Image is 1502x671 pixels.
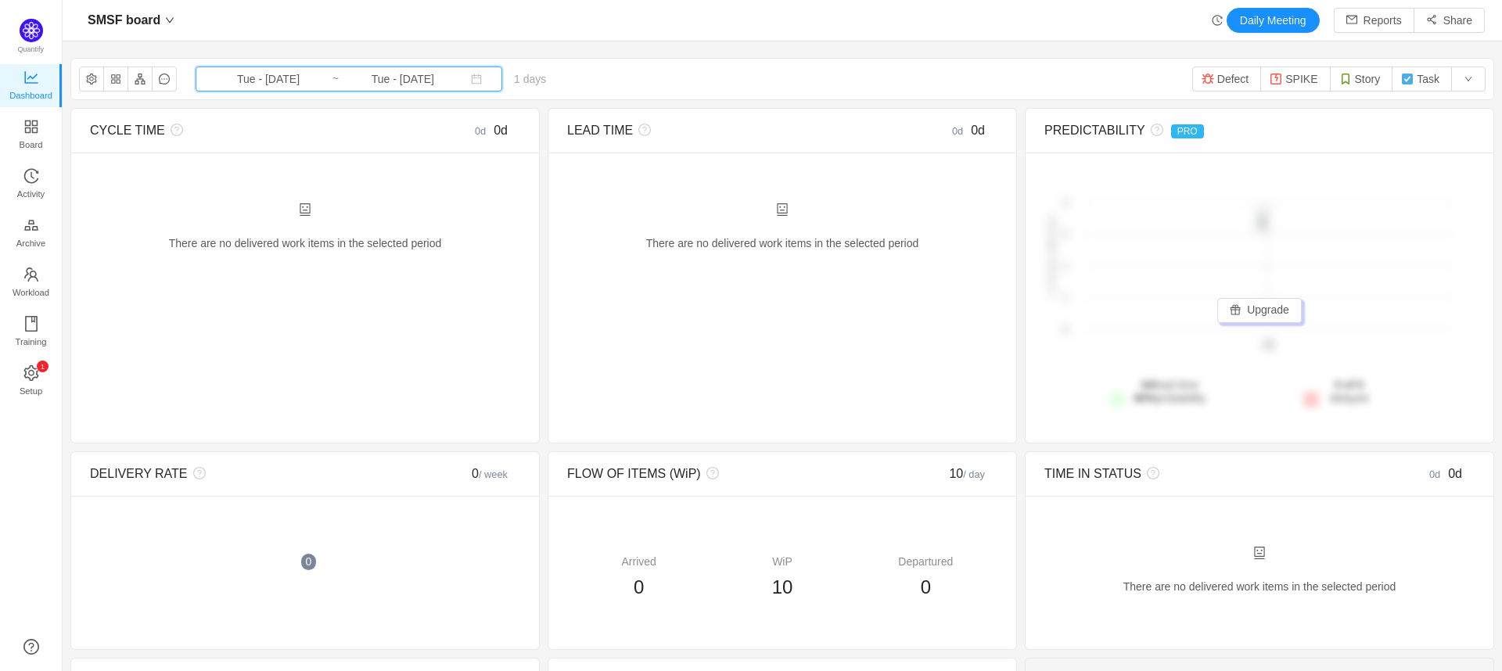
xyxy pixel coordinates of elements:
[475,125,494,137] small: 0d
[165,16,174,25] i: icon: down
[701,467,719,479] i: icon: question-circle
[921,576,931,597] span: 0
[1334,8,1414,33] button: icon: mailReports
[37,361,49,372] sup: 1
[23,218,39,249] a: Archive
[710,554,853,570] div: WiP
[1451,66,1486,91] button: icon: down
[963,468,985,480] small: / day
[17,178,45,210] span: Activity
[634,576,644,597] span: 0
[1141,467,1159,479] i: icon: question-circle
[23,70,39,85] i: icon: line-chart
[479,468,508,480] small: / week
[299,203,311,216] i: icon: robot
[1414,8,1485,33] button: icon: share-altShare
[1141,379,1154,391] strong: 0d
[1263,340,1274,351] tspan: 0d
[1171,124,1204,138] span: PRO
[23,168,39,184] i: icon: history
[152,66,177,91] button: icon: message
[502,73,558,85] span: 1 days
[1044,546,1475,612] div: There are no delivered work items in the selected period
[23,316,39,332] i: icon: book
[472,467,508,480] span: 0
[340,70,466,88] input: End date
[23,366,39,397] a: icon: settingSetup
[90,124,165,137] span: CYCLE TIME
[567,554,710,570] div: Arrived
[1063,325,1068,334] tspan: 0
[128,66,153,91] button: icon: apartment
[1063,198,1068,207] tspan: 2
[20,129,43,160] span: Board
[1217,298,1302,323] button: icon: giftUpgrade
[1134,392,1206,404] span: probability
[1063,293,1068,303] tspan: 1
[18,45,45,53] span: Quantify
[40,361,44,372] p: 1
[567,465,890,483] div: FLOW OF ITEMS (WiP)
[633,124,651,136] i: icon: question-circle
[1335,379,1364,391] strong: 0 of 0
[1227,8,1320,33] button: Daily Meeting
[9,80,52,111] span: Dashboard
[1448,467,1462,480] span: 0d
[165,124,183,136] i: icon: question-circle
[1047,216,1057,296] text: # of items delivered
[1392,66,1452,91] button: Task
[13,277,49,308] span: Workload
[306,555,312,568] span: 0
[854,554,997,570] div: Departured
[15,326,46,357] span: Training
[79,66,104,91] button: icon: setting
[23,217,39,233] i: icon: gold
[471,74,482,84] i: icon: calendar
[205,70,332,88] input: Start date
[772,576,793,597] span: 10
[1063,230,1068,239] tspan: 2
[1044,121,1367,140] div: PREDICTABILITY
[1063,261,1068,271] tspan: 1
[1330,66,1393,91] button: Story
[23,119,39,135] i: icon: appstore
[23,639,39,655] a: icon: question-circle
[971,124,985,137] span: 0d
[23,267,39,282] i: icon: team
[1202,73,1214,85] img: 11603
[1253,547,1266,559] i: icon: robot
[1134,379,1206,404] span: lead time
[1145,124,1163,136] i: icon: question-circle
[90,465,413,483] div: DELIVERY RATE
[90,203,520,268] div: There are no delivered work items in the selected period
[23,169,39,200] a: Activity
[103,66,128,91] button: icon: appstore
[776,203,789,216] i: icon: robot
[23,70,39,102] a: Dashboard
[567,203,997,268] div: There are no delivered work items in the selected period
[23,267,39,299] a: Workload
[494,124,508,137] span: 0d
[1044,465,1367,483] div: TIME IN STATUS
[16,228,45,259] span: Archive
[1212,15,1223,26] i: icon: history
[88,8,160,33] span: SMSF board
[1401,73,1414,85] img: 11618
[952,125,971,137] small: 0d
[1134,392,1155,404] strong: 80%
[23,365,39,381] i: icon: setting
[1260,66,1330,91] button: SPIKE
[20,375,42,407] span: Setup
[1339,73,1352,85] img: 11615
[1330,379,1368,404] span: delayed
[23,120,39,151] a: Board
[567,124,633,137] span: LEAD TIME
[188,467,206,479] i: icon: question-circle
[23,317,39,348] a: Training
[890,465,998,483] div: 10
[1429,468,1448,480] small: 0d
[1192,66,1261,91] button: Defect
[1270,73,1282,85] img: 11604
[20,19,43,42] img: Quantify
